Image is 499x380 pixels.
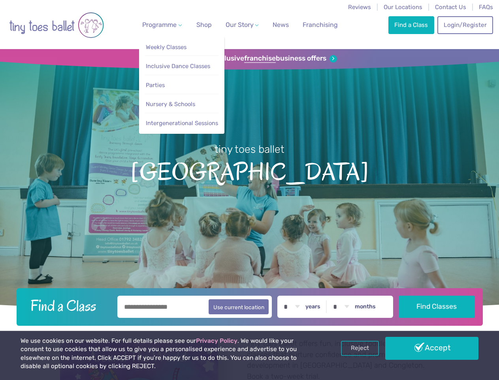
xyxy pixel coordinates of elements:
a: Programme [139,17,185,33]
a: Reject [341,341,379,356]
img: tiny toes ballet [9,5,104,45]
span: Shop [196,21,212,28]
a: Our Locations [384,4,422,11]
a: FAQs [479,4,493,11]
a: Reviews [348,4,371,11]
span: [GEOGRAPHIC_DATA] [13,156,486,186]
a: Sign up for our exclusivefranchisebusiness offers [162,54,337,63]
a: Inclusive Dance Classes [145,59,218,74]
strong: franchise [244,54,276,63]
a: Shop [193,17,215,33]
a: Privacy Policy [196,337,237,344]
a: Intergenerational Sessions [145,116,218,131]
a: Nursery & Schools [145,97,218,112]
button: Use current location [209,299,269,314]
p: We use cookies on our website. For full details please see our . We would like your consent to us... [21,337,318,371]
span: Intergenerational Sessions [146,120,218,127]
span: Nursery & Schools [146,101,195,108]
label: months [355,303,376,310]
small: tiny toes ballet [215,143,284,156]
h2: Find a Class [24,296,112,315]
a: Login/Register [437,16,493,34]
a: Weekly Classes [145,40,218,55]
span: Weekly Classes [146,44,186,51]
span: News [273,21,289,28]
span: Inclusive Dance Classes [146,63,210,70]
span: Parties [146,82,165,89]
a: Accept [385,337,478,360]
a: Franchising [299,17,341,33]
a: News [269,17,292,33]
span: Our Story [226,21,254,28]
a: Find a Class [388,16,434,34]
button: Find Classes [399,296,475,318]
a: Contact Us [435,4,466,11]
span: Programme [142,21,177,28]
label: years [305,303,320,310]
a: Our Story [222,17,262,33]
a: Parties [145,78,218,93]
span: Franchising [303,21,338,28]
